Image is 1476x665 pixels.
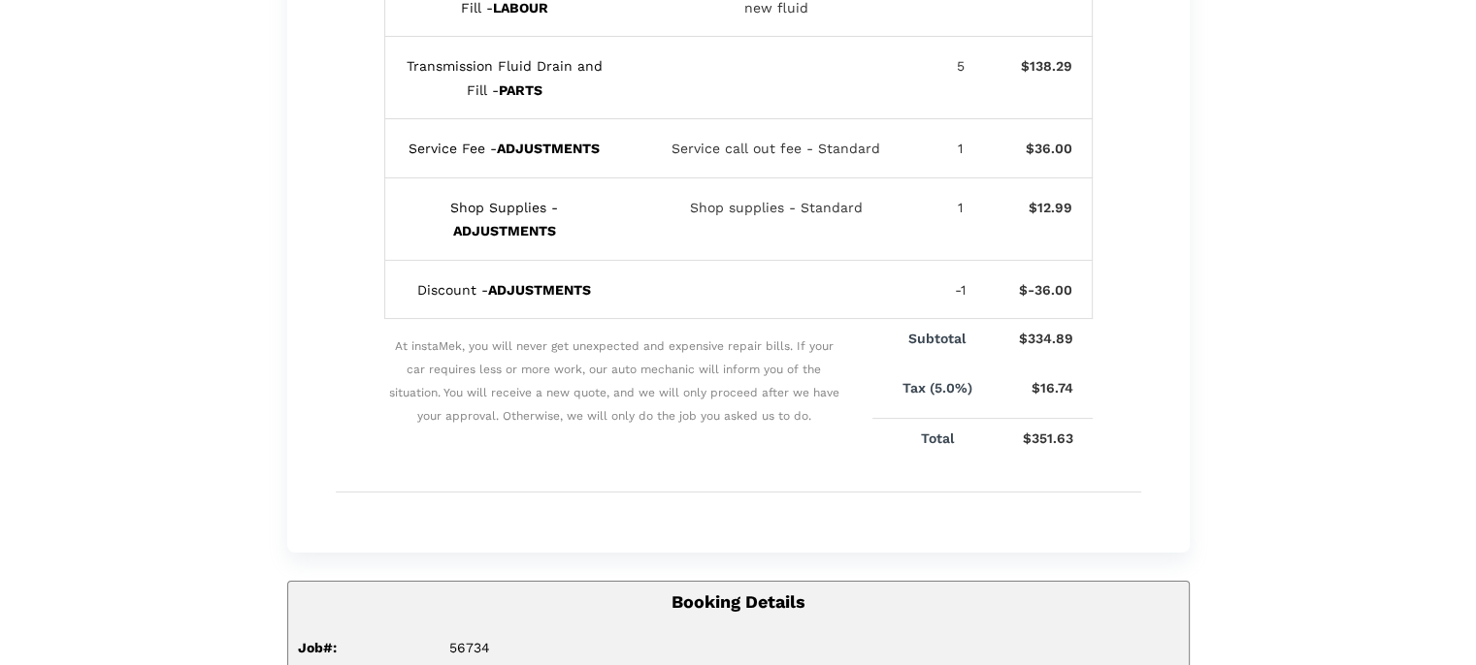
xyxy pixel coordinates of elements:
div: Service call out fee - Standard [636,137,916,161]
div: Shop Supplies - [405,196,605,243]
div: $-36.00 [1005,278,1072,302]
b: ADJUSTMENTS [488,282,591,298]
div: Service Fee - [405,137,605,161]
p: $351.63 [982,428,1072,450]
p: $16.74 [982,378,1072,399]
p: $334.89 [982,329,1072,350]
div: $138.29 [1005,54,1072,102]
b: ADJUSTMENTS [497,141,600,156]
div: Transmission Fluid Drain and Fill - [405,54,605,102]
div: $12.99 [1005,196,1072,243]
span: At instaMek, you will never get unexpected and expensive repair bills. If your car requires less ... [384,319,845,467]
div: $36.00 [1005,137,1072,161]
div: 1 [947,196,974,243]
div: Discount - [405,278,605,302]
b: PARTS [499,82,542,98]
p: Total [892,428,982,450]
h5: Booking Details [298,591,1179,612]
p: Subtotal [892,329,982,350]
p: Tax (5.0%) [892,378,982,399]
strong: Job#: [298,640,337,655]
div: 1 [947,137,974,161]
b: ADJUSTMENTS [453,223,556,238]
div: -1 [947,278,974,302]
div: 56734 [435,639,1194,656]
div: Shop supplies - Standard [636,196,916,243]
div: 5 [947,54,974,102]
